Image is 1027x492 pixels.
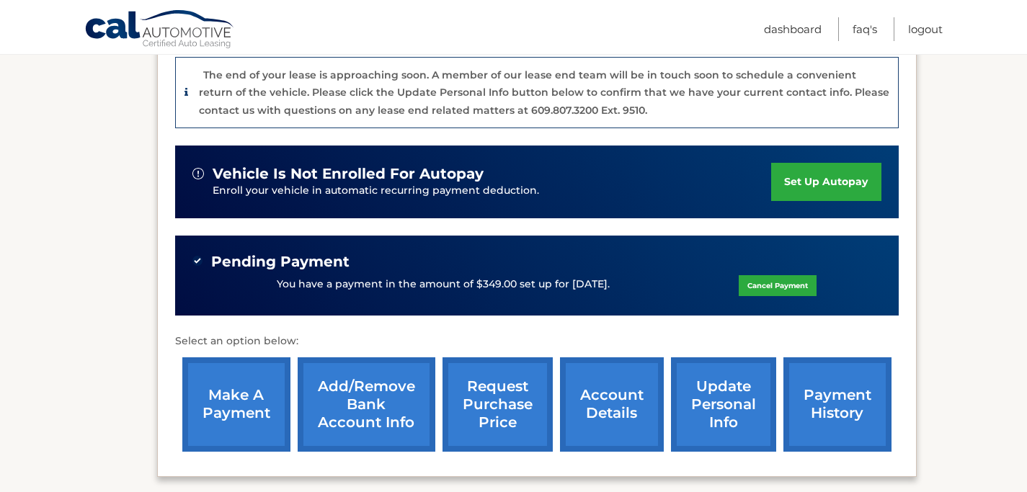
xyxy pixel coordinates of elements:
[199,68,889,117] p: The end of your lease is approaching soon. A member of our lease end team will be in touch soon t...
[560,357,664,452] a: account details
[84,9,236,51] a: Cal Automotive
[182,357,290,452] a: make a payment
[443,357,553,452] a: request purchase price
[298,357,435,452] a: Add/Remove bank account info
[853,17,877,41] a: FAQ's
[192,256,203,266] img: check-green.svg
[764,17,822,41] a: Dashboard
[211,253,350,271] span: Pending Payment
[192,168,204,179] img: alert-white.svg
[783,357,892,452] a: payment history
[771,163,881,201] a: set up autopay
[213,165,484,183] span: vehicle is not enrolled for autopay
[739,275,817,296] a: Cancel Payment
[671,357,776,452] a: update personal info
[908,17,943,41] a: Logout
[277,277,610,292] p: You have a payment in the amount of $349.00 set up for [DATE].
[175,333,899,350] p: Select an option below:
[213,183,772,199] p: Enroll your vehicle in automatic recurring payment deduction.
